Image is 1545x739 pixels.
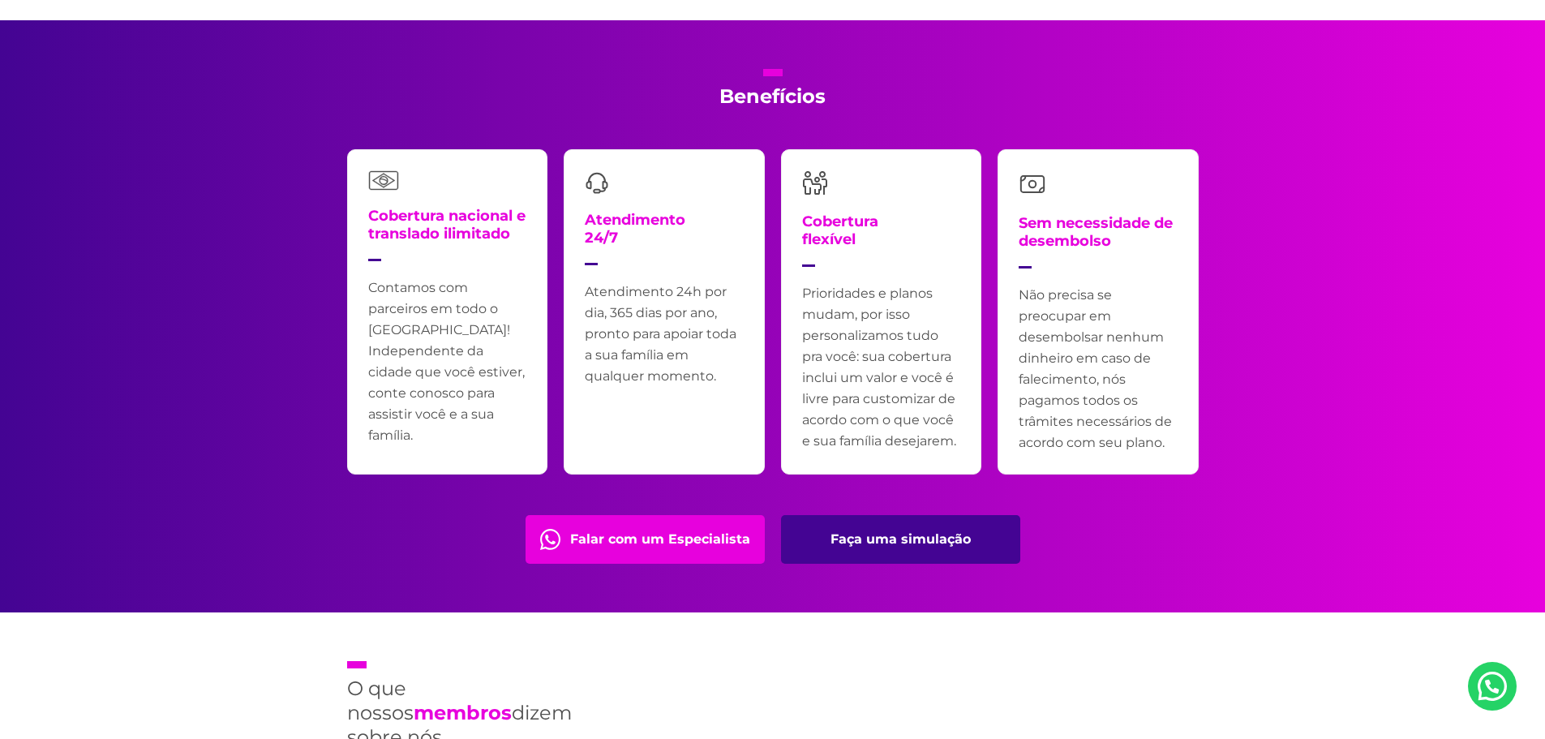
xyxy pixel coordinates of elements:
[1019,170,1046,198] img: money
[368,277,527,446] p: Contamos com parceiros em todo o [GEOGRAPHIC_DATA]! Independente da cidade que você estiver, cont...
[368,170,399,191] img: flag
[781,515,1020,564] a: Faça uma simulação
[1019,214,1178,269] h4: Sem necessidade de desembolso
[585,170,609,195] img: headset
[540,529,560,550] img: fale com consultor
[585,281,744,387] p: Atendimento 24h por dia, 365 dias por ano, pronto para apoiar toda a sua família em qualquer mome...
[802,213,878,267] h4: Cobertura flexível
[802,283,961,452] p: Prioridades e planos mudam, por isso personalizamos tudo pra você: sua cobertura inclui um valor ...
[368,207,527,261] h4: Cobertura nacional e translado ilimitado
[1019,285,1178,453] p: Não precisa se preocupar em desembolsar nenhum dinheiro em caso de falecimento, nós pagamos todos...
[526,515,765,564] a: Falar com um Especialista
[719,69,826,109] h2: Benefícios
[1468,662,1517,711] a: Nosso Whatsapp
[802,170,828,196] img: family
[414,701,512,724] strong: membros
[585,211,685,265] h4: Atendimento 24/7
